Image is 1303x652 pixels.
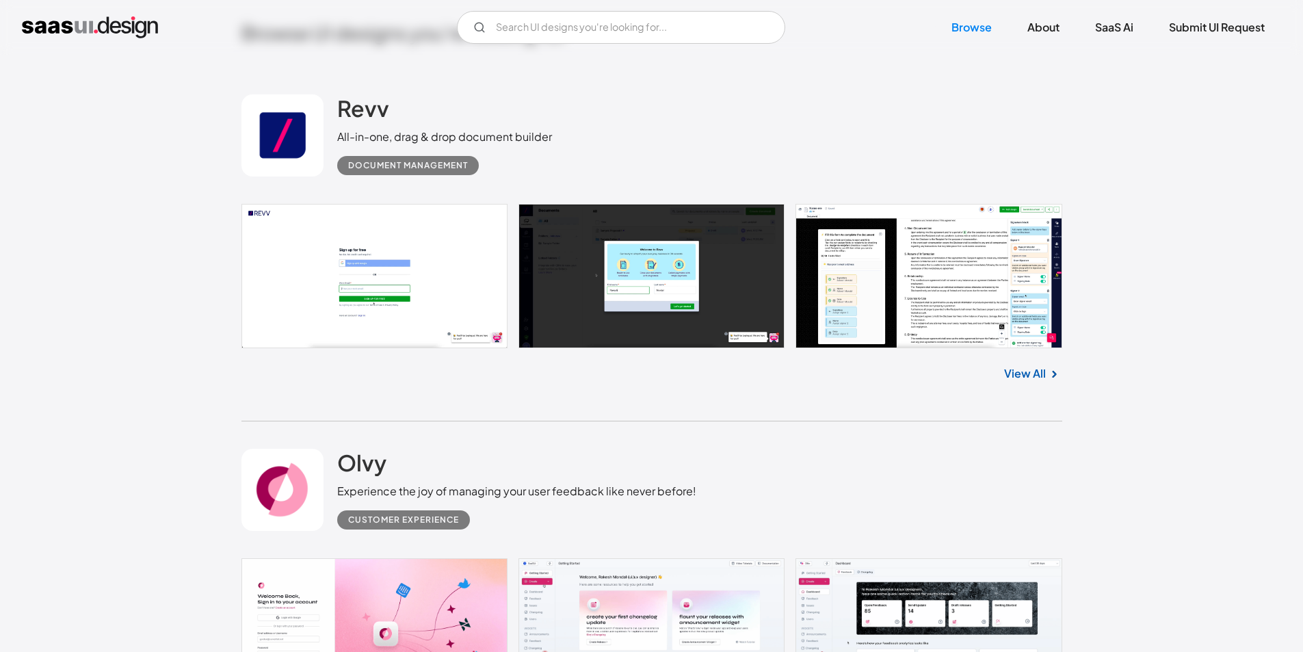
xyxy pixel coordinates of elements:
[457,11,785,44] input: Search UI designs you're looking for...
[337,449,386,483] a: Olvy
[1153,12,1281,42] a: Submit UI Request
[337,94,389,129] a: Revv
[22,16,158,38] a: home
[348,512,459,528] div: Customer Experience
[337,483,696,499] div: Experience the joy of managing your user feedback like never before!
[337,94,389,122] h2: Revv
[348,157,468,174] div: Document Management
[457,11,785,44] form: Email Form
[935,12,1008,42] a: Browse
[1004,365,1046,382] a: View All
[337,129,552,145] div: All-in-one, drag & drop document builder
[337,449,386,476] h2: Olvy
[1079,12,1150,42] a: SaaS Ai
[1011,12,1076,42] a: About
